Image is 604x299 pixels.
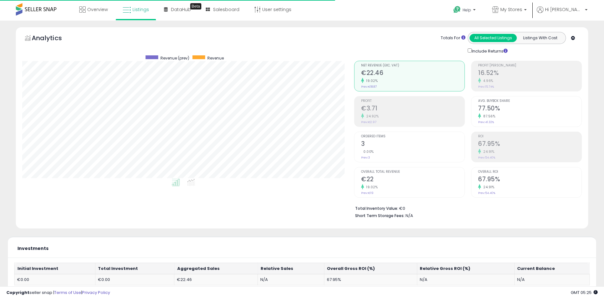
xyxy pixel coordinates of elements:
[95,263,174,274] th: Total Investment
[361,170,464,174] span: Overall Total Revenue
[470,34,517,42] button: All Selected Listings
[207,55,224,61] span: Revenue
[361,105,464,113] h2: €3.71
[54,290,81,296] a: Terms of Use
[32,34,74,44] h5: Analytics
[361,140,464,149] h2: 3
[364,78,378,83] small: 19.02%
[481,149,494,154] small: 24.91%
[481,185,494,190] small: 24.91%
[361,99,464,103] span: Profit
[463,47,515,54] div: Include Returns
[361,156,370,159] small: Prev: 3
[324,263,417,274] th: Overall Gross ROI (%)
[160,55,189,61] span: Revenue (prev)
[15,263,95,274] th: Initial Investment
[6,290,29,296] strong: Copyright
[361,69,464,78] h2: €22.46
[545,6,583,13] span: Hi [PERSON_NAME]
[478,170,581,174] span: Overall ROI
[87,6,108,13] span: Overview
[448,1,482,21] a: Help
[355,206,398,211] b: Total Inventory Value:
[500,6,522,13] span: My Stores
[6,290,110,296] div: seller snap | |
[516,34,564,42] button: Listings With Cost
[364,114,379,119] small: 24.92%
[453,6,461,14] i: Get Help
[15,274,95,285] td: €0.00
[258,263,324,274] th: Relative Sales
[361,85,377,89] small: Prev: €18.87
[478,140,581,149] h2: 67.95%
[364,185,378,190] small: 19.02%
[481,114,495,119] small: 87.56%
[355,213,405,218] b: Short Term Storage Fees:
[481,78,493,83] small: 4.96%
[361,64,464,67] span: Net Revenue (Exc. VAT)
[478,85,494,89] small: Prev: 15.74%
[324,274,417,285] td: 67.95%
[174,263,258,274] th: Aggregated Sales
[82,290,110,296] a: Privacy Policy
[190,3,201,9] div: Tooltip anchor
[361,176,464,184] h2: €22
[133,6,149,13] span: Listings
[417,274,514,285] td: N/A
[361,135,464,138] span: Ordered Items
[406,213,413,219] span: N/A
[258,274,324,285] td: N/A
[361,120,376,124] small: Prev: €2.97
[171,6,191,13] span: DataHub
[478,120,494,124] small: Prev: 41.32%
[514,263,589,274] th: Current Balance
[537,6,588,21] a: Hi [PERSON_NAME]
[571,290,598,296] span: 2025-09-17 05:25 GMT
[478,99,581,103] span: Avg. Buybox Share
[95,274,174,285] td: €0.00
[478,64,581,67] span: Profit [PERSON_NAME]
[213,6,239,13] span: Salesboard
[355,204,577,212] li: €0
[478,105,581,113] h2: 77.50%
[174,274,258,285] td: €22.46
[478,69,581,78] h2: 16.52%
[417,263,514,274] th: Relative Gross ROI (%)
[361,149,374,154] small: 0.00%
[361,191,373,195] small: Prev: €19
[478,191,495,195] small: Prev: 54.40%
[478,135,581,138] span: ROI
[441,35,465,41] div: Totals For
[514,274,589,285] td: N/A
[463,7,471,13] span: Help
[478,176,581,184] h2: 67.95%
[17,246,49,251] h5: Investments
[478,156,495,159] small: Prev: 54.40%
